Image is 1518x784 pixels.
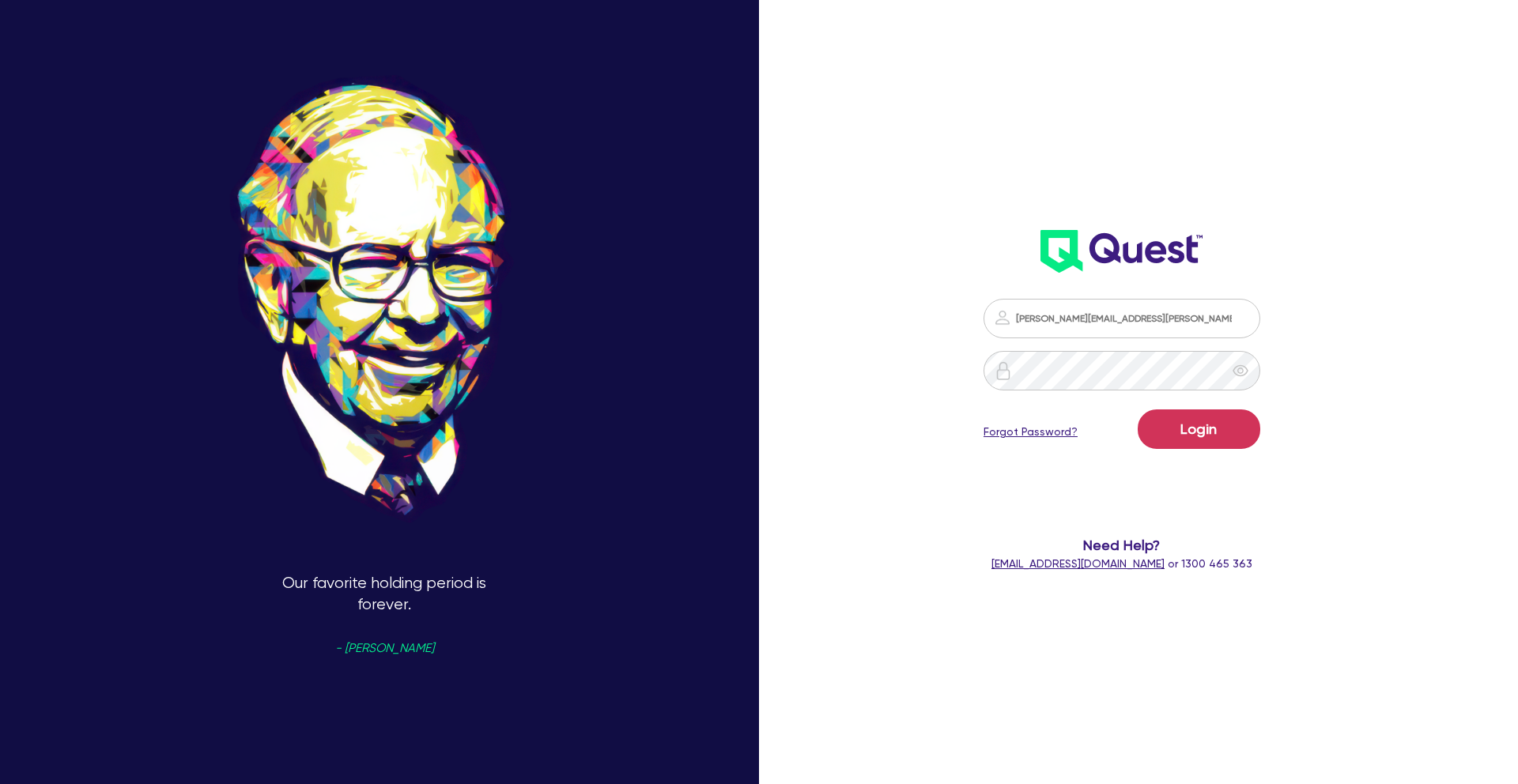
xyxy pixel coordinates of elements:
[991,557,1165,570] a: [EMAIL_ADDRESS][DOMAIN_NAME]
[993,308,1012,327] img: icon-password
[994,361,1013,380] img: icon-password
[918,534,1325,556] span: Need Help?
[984,424,1078,440] a: Forgot Password?
[1138,409,1260,449] button: Login
[984,299,1260,338] input: Email address
[1233,363,1248,379] span: eye
[335,643,434,654] span: - [PERSON_NAME]
[991,557,1252,570] span: or 1300 465 363
[1040,230,1203,273] img: wH2k97JdezQIQAAAABJRU5ErkJggg==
